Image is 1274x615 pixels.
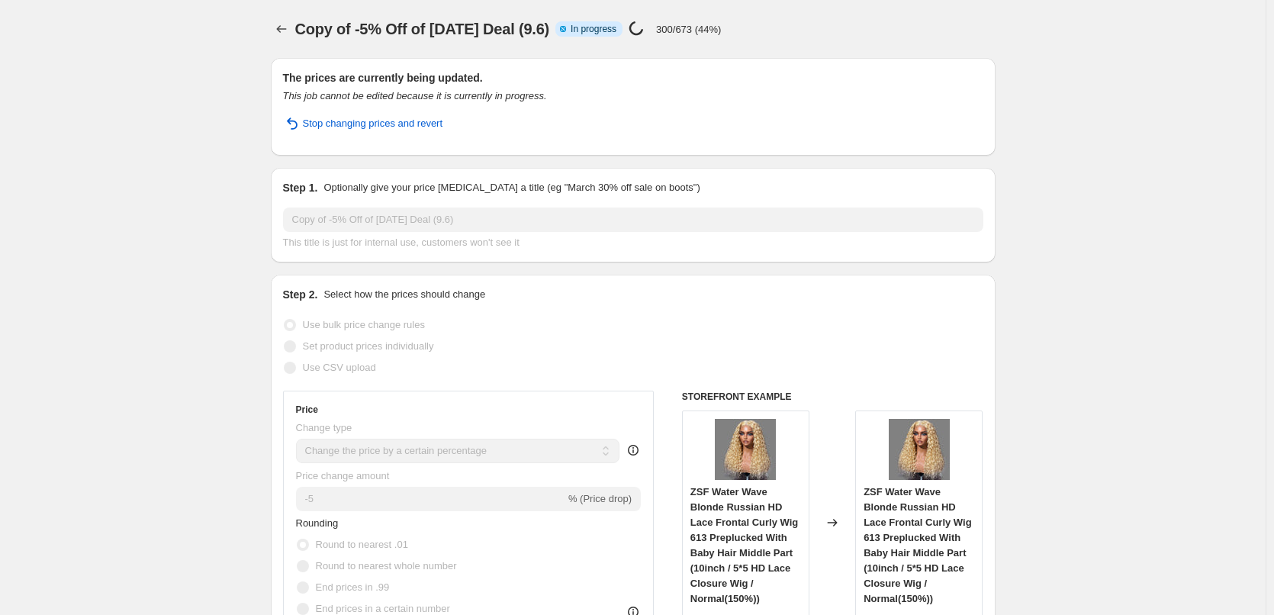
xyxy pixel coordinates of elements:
img: 8_14_80x.jpg [889,419,950,480]
span: End prices in a certain number [316,603,450,614]
p: Optionally give your price [MEDICAL_DATA] a title (eg "March 30% off sale on boots") [323,180,700,195]
span: ZSF Water Wave Blonde Russian HD Lace Frontal Curly Wig 613 Preplucked With Baby Hair Middle Part... [690,486,798,604]
div: help [626,443,641,458]
span: Round to nearest .01 [316,539,408,550]
h3: Price [296,404,318,416]
span: Round to nearest whole number [316,560,457,572]
input: -15 [296,487,565,511]
h2: Step 2. [283,287,318,302]
h2: The prices are currently being updated. [283,70,983,85]
span: Rounding [296,517,339,529]
span: End prices in .99 [316,581,390,593]
span: ZSF Water Wave Blonde Russian HD Lace Frontal Curly Wig 613 Preplucked With Baby Hair Middle Part... [864,486,971,604]
i: This job cannot be edited because it is currently in progress. [283,90,547,101]
span: Stop changing prices and revert [303,116,443,131]
p: Select how the prices should change [323,287,485,302]
img: 8_14_80x.jpg [715,419,776,480]
button: Price change jobs [271,18,292,40]
span: In progress [571,23,616,35]
h6: STOREFRONT EXAMPLE [682,391,983,403]
input: 30% off holiday sale [283,208,983,232]
button: Stop changing prices and revert [274,111,452,136]
span: Use bulk price change rules [303,319,425,330]
span: This title is just for internal use, customers won't see it [283,237,520,248]
span: Price change amount [296,470,390,481]
span: Change type [296,422,352,433]
span: Copy of -5% Off of [DATE] Deal (9.6) [295,21,550,37]
span: % (Price drop) [568,493,632,504]
p: 300/673 (44%) [656,24,721,35]
h2: Step 1. [283,180,318,195]
span: Use CSV upload [303,362,376,373]
span: Set product prices individually [303,340,434,352]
